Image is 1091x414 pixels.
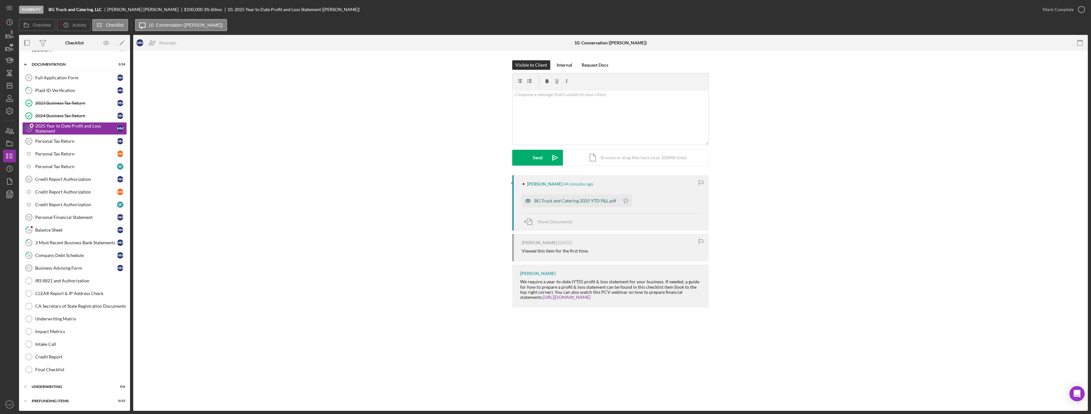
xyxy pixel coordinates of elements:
[538,219,572,224] span: Move Documents
[227,7,360,12] div: 10. 2025 Year to Date Profit and Loss Statement ([PERSON_NAME])
[114,62,125,66] div: 2 / 24
[117,75,123,81] div: M M
[35,88,117,93] div: Plaid ID Verification
[35,304,127,309] div: CA Secretary of State Registration Documents
[27,177,30,181] tspan: 12
[543,294,591,300] a: [URL][DOMAIN_NAME]
[557,60,572,70] div: Internal
[22,173,127,186] a: 12Credit Report AuthorizationMM
[35,113,117,118] div: 2024 Business Tax Return
[57,19,90,31] button: Activity
[35,202,117,207] div: Credit Report Authorization
[1069,386,1085,401] div: Open Intercom Messenger
[35,139,117,144] div: Personal Tax Return
[117,227,123,233] div: M M
[35,75,117,80] div: Full Application Form
[35,266,117,271] div: Business Advising Form
[520,271,556,276] div: [PERSON_NAME]
[32,399,109,403] div: Prefunding Items
[22,109,127,122] a: 2024 Business Tax ReturnMM
[35,354,127,359] div: Credit Report
[1036,3,1088,16] button: Mark Complete
[117,214,123,220] div: M M
[35,342,127,347] div: Intake Call
[22,198,127,211] a: Credit Report AuthorizationSF
[558,240,572,245] time: 2025-10-01 18:02
[35,367,127,372] div: Final Checklist
[22,71,127,84] a: 6Full Application FormMM
[19,19,55,31] button: Overview
[22,160,127,173] a: Personal Tax ReturnSF
[35,151,117,156] div: Personal Tax Return
[117,265,123,271] div: M M
[27,253,31,257] tspan: 16
[117,189,123,195] div: M M
[159,36,176,49] div: Reassign
[512,150,563,166] button: Send
[582,60,608,70] div: Request Docs
[22,312,127,325] a: Underwriting Matrix
[28,76,30,80] tspan: 6
[65,40,84,45] div: Checklist
[72,23,86,28] label: Activity
[22,84,127,97] a: 7Plaid ID VerificationMM
[27,266,30,270] tspan: 17
[22,249,127,262] a: 16Company Debt ScheduleMM
[35,177,117,182] div: Credit Report Authorization
[22,186,127,198] a: Credit Report AuthorizationMM
[35,316,127,321] div: Underwriting Matrix
[22,274,127,287] a: IRS 8821 and Authorization
[117,201,123,208] div: S F
[114,385,125,389] div: 0 / 6
[27,240,31,245] tspan: 15
[22,211,127,224] a: 13Personal Financial StatementMM
[117,125,123,132] div: M M
[117,113,123,119] div: M M
[32,62,109,66] div: Documentation
[22,262,127,274] a: 17Business Advising FormMM
[204,7,210,12] div: 3 %
[3,398,16,411] button: LW
[211,7,222,12] div: 60 mo
[22,224,127,236] a: 14Balance SheetMM
[522,214,579,230] button: Move Documents
[35,215,117,220] div: Personal Financial Statement
[22,135,127,148] a: 11Personal Tax ReturnMM
[522,194,632,207] button: BG Truck and Catering 2025 YTD P&L.pdf
[135,19,227,31] button: 10. Conversation ([PERSON_NAME])
[107,7,184,12] div: [PERSON_NAME] [PERSON_NAME]
[117,138,123,144] div: M M
[35,329,127,334] div: Impact Metrics
[35,101,117,106] div: 2023 Business Tax Return
[533,150,543,166] div: Send
[35,291,127,296] div: CLEAR Report & IP Address Check
[22,236,127,249] a: 153 Most Recent Business Bank StatementsMM
[27,215,30,219] tspan: 13
[553,60,575,70] button: Internal
[574,40,647,45] div: 10. Conversation ([PERSON_NAME])
[33,23,51,28] label: Overview
[22,363,127,376] a: Final Checklist
[22,148,127,160] a: Personal Tax ReturnMM
[35,227,117,233] div: Balance Sheet
[515,60,547,70] div: Visible to Client
[22,338,127,351] a: Intake Call
[22,351,127,363] a: Credit Report
[27,228,31,232] tspan: 14
[35,189,117,194] div: Credit Report Authorization
[22,287,127,300] a: CLEAR Report & IP Address Check
[7,403,12,406] text: LW
[114,399,125,403] div: 0 / 15
[117,87,123,94] div: M M
[35,123,117,134] div: 2025 Year to Date Profit and Loss Statement
[133,36,183,49] button: MMReassign
[92,19,128,31] button: Checklist
[49,7,102,12] b: BG Truck and Catering, LLC
[117,252,123,259] div: M M
[19,6,43,14] div: Eligibility
[520,279,702,299] div: We require a year-to-date (YTD) profit & loss statement for your business. If needed, a guide for...
[1043,3,1074,16] div: Mark Complete
[22,300,127,312] a: CA Secretary of State Registration Documents
[512,60,550,70] button: Visible to Client
[27,126,31,130] tspan: 10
